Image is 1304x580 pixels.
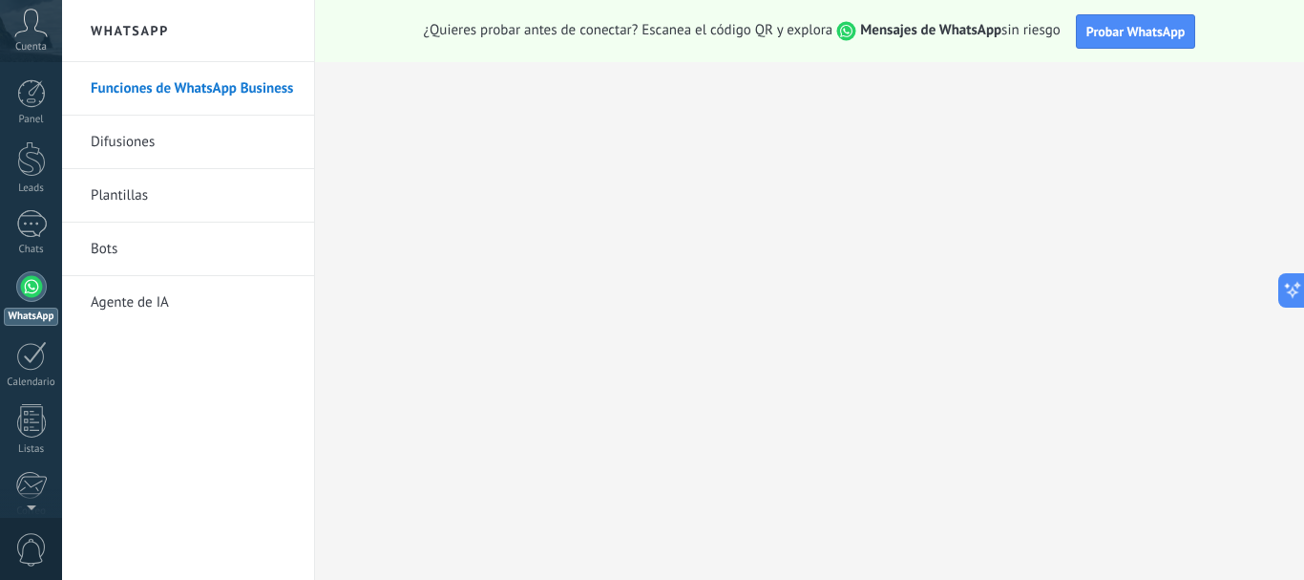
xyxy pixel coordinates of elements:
div: Chats [4,244,59,256]
a: Agente de IA [91,276,295,330]
strong: Mensajes de WhatsApp [860,21,1001,39]
button: Probar WhatsApp [1076,14,1196,49]
a: Bots [91,223,295,276]
div: Listas [4,443,59,456]
a: Plantillas [91,169,295,223]
a: Funciones de WhatsApp Business [91,62,295,116]
span: ¿Quieres probar antes de conectar? Escanea el código QR y explora sin riesgo [424,21,1061,41]
span: Probar WhatsApp [1086,23,1186,40]
li: Bots [62,223,314,276]
div: Panel [4,114,59,126]
li: Agente de IA [62,276,314,329]
li: Difusiones [62,116,314,169]
li: Funciones de WhatsApp Business [62,62,314,116]
span: Cuenta [15,41,47,54]
a: Difusiones [91,116,295,169]
div: WhatsApp [4,308,58,326]
li: Plantillas [62,169,314,223]
div: Calendario [4,376,59,389]
div: Leads [4,183,59,195]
